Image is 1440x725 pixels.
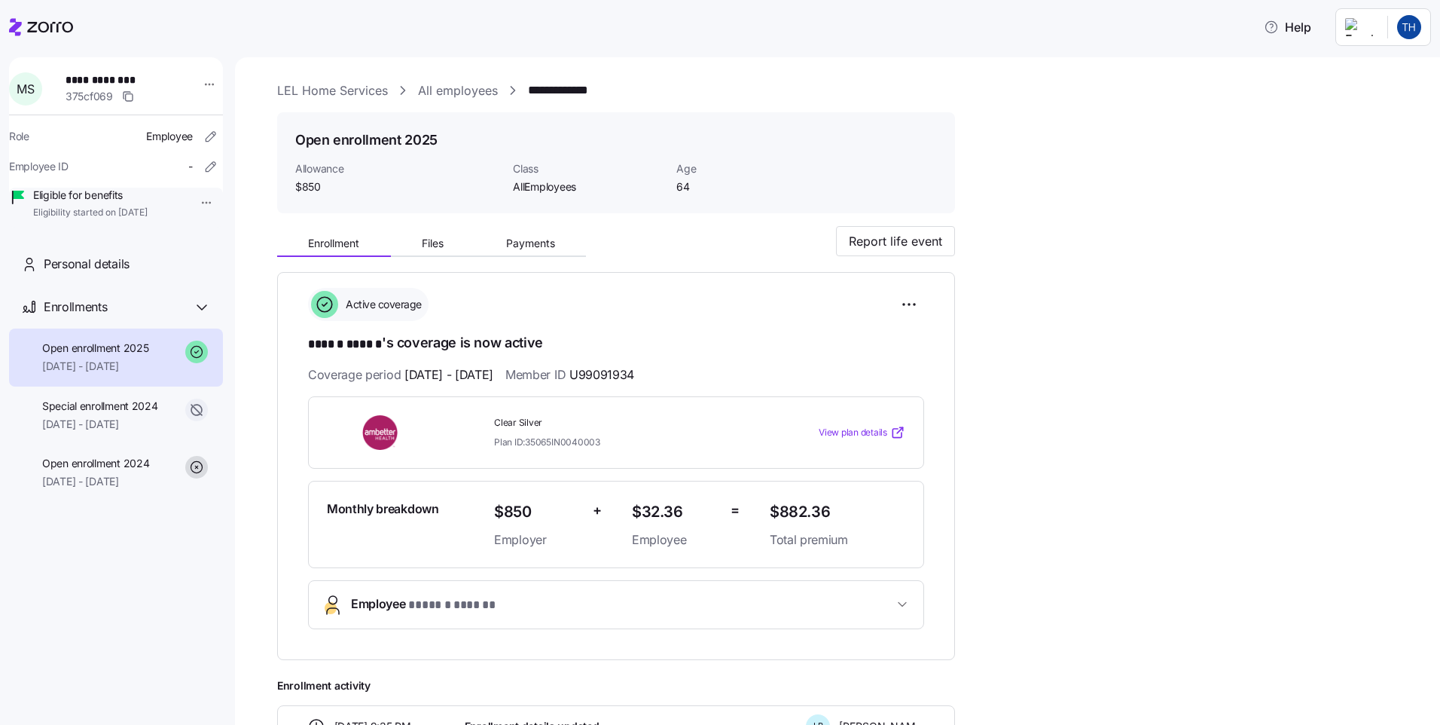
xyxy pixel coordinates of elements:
[819,425,905,440] a: View plan details
[505,366,634,384] span: Member ID
[42,359,148,374] span: [DATE] - [DATE]
[341,297,422,312] span: Active coverage
[42,417,158,432] span: [DATE] - [DATE]
[295,161,501,176] span: Allowance
[569,366,634,384] span: U99091934
[819,426,887,440] span: View plan details
[1397,15,1421,39] img: 23580417c41333b3521d68439011887a
[506,238,555,249] span: Payments
[42,474,149,489] span: [DATE] - [DATE]
[632,500,718,525] span: $32.36
[295,130,438,149] h1: Open enrollment 2025
[33,188,148,203] span: Eligible for benefits
[42,456,149,471] span: Open enrollment 2024
[676,161,828,176] span: Age
[327,415,435,450] img: Ambetter
[308,238,359,249] span: Enrollment
[17,83,34,95] span: M S
[418,81,498,100] a: All employees
[836,226,955,256] button: Report life event
[9,129,29,144] span: Role
[295,179,501,194] span: $850
[9,159,69,174] span: Employee ID
[1345,18,1375,36] img: Employer logo
[422,238,444,249] span: Files
[351,595,496,615] span: Employee
[308,333,924,354] h1: 's coverage is now active
[849,232,942,250] span: Report life event
[676,179,828,194] span: 64
[404,366,493,384] span: [DATE] - [DATE]
[1252,12,1323,42] button: Help
[494,500,581,525] span: $850
[513,161,664,176] span: Class
[188,159,193,174] span: -
[327,500,439,519] span: Monthly breakdown
[632,531,718,549] span: Employee
[42,341,148,356] span: Open enrollment 2025
[1264,18,1311,36] span: Help
[44,255,130,274] span: Personal details
[770,531,905,549] span: Total premium
[277,678,955,693] span: Enrollment activity
[277,81,388,100] a: LEL Home Services
[593,500,602,522] span: +
[44,298,107,317] span: Enrollments
[146,129,193,144] span: Employee
[33,206,148,219] span: Eligibility started on [DATE]
[513,179,664,194] span: AllEmployees
[42,399,158,414] span: Special enrollment 2024
[494,417,758,430] span: Clear Silver
[494,436,600,448] span: Plan ID: 35065IN0040003
[308,366,493,384] span: Coverage period
[731,500,740,522] span: =
[494,531,581,549] span: Employer
[770,500,905,525] span: $882.36
[66,89,113,104] span: 375cf069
